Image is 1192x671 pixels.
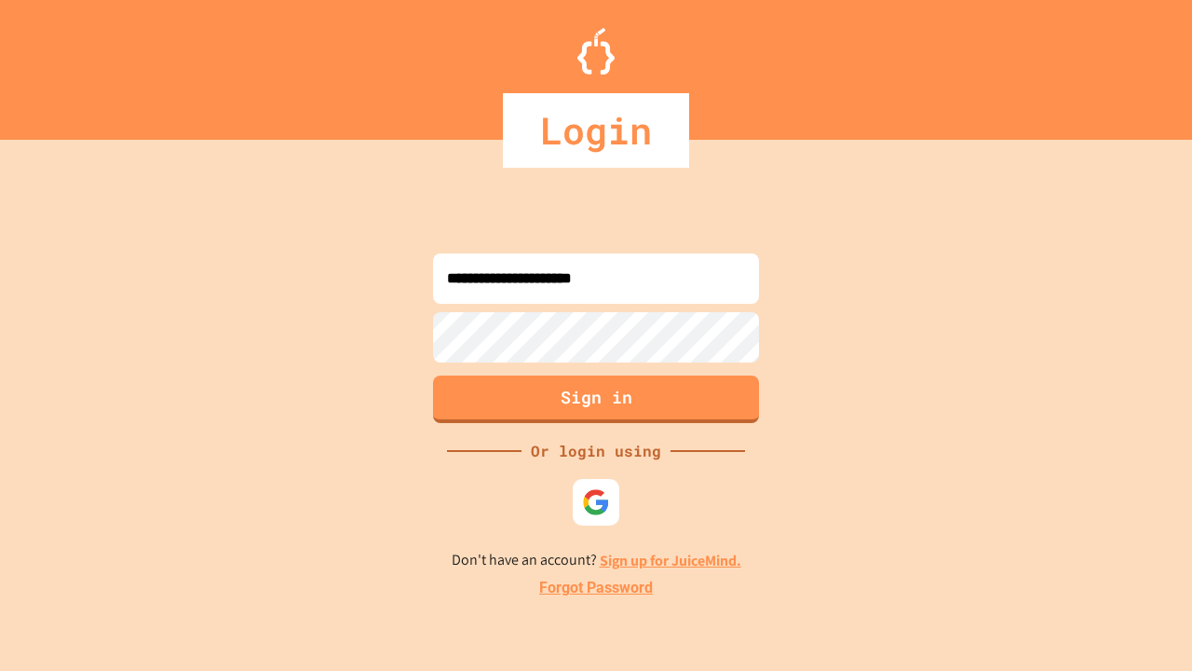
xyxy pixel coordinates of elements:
button: Sign in [433,376,759,423]
a: Forgot Password [539,577,653,599]
div: Login [503,93,689,168]
iframe: chat widget [1114,596,1173,652]
img: google-icon.svg [582,488,610,516]
iframe: chat widget [1037,515,1173,595]
img: Logo.svg [577,28,615,75]
div: Or login using [521,440,670,462]
a: Sign up for JuiceMind. [600,551,741,570]
p: Don't have an account? [452,549,741,572]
